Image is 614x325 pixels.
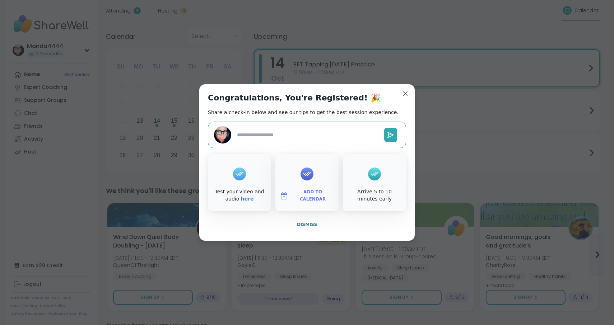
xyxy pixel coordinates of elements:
img: Manda4444 [214,126,231,143]
div: Arrive 5 to 10 minutes early [344,188,405,202]
div: Test your video and audio [209,188,270,202]
h2: Share a check-in below and see our tips to get the best session experience. [208,109,399,116]
span: Add to Calendar [291,189,334,203]
span: Dismiss [297,222,317,227]
img: ShareWell Logomark [280,192,288,200]
button: Dismiss [208,217,406,232]
button: Add to Calendar [277,188,337,203]
a: here [241,196,254,202]
h1: Congratulations, You're Registered! 🎉 [208,93,380,103]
